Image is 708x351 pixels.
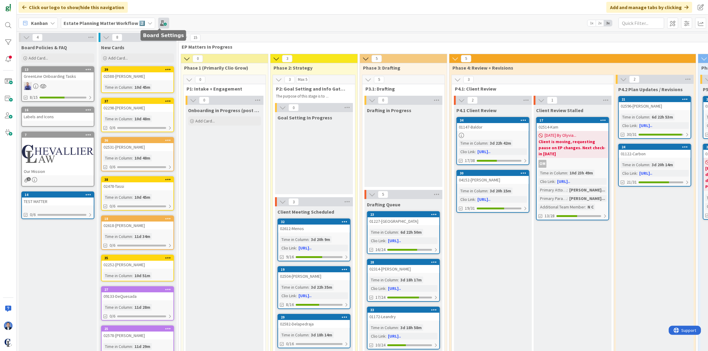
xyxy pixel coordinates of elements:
span: : [567,187,568,193]
div: 01122-Carbon [619,150,691,158]
a: [URL].. [298,245,312,251]
span: 3 [463,76,474,83]
span: Onboarding in Progress (post consult) [188,107,261,113]
span: 1 [27,177,31,181]
span: 0/6 [30,212,36,218]
span: Client Meeting Scheduled [277,209,334,215]
a: 13GreenLine Onboarding TasksJG8/15 [21,66,94,102]
div: 36 [104,138,173,143]
span: : [649,114,650,120]
div: Time in Column [103,115,132,122]
a: 14TEST MATTER0/6 [21,191,94,219]
span: : [398,229,399,236]
span: : [567,195,568,202]
span: Goal Setting In Progress [277,115,332,121]
div: 10d 48m [133,155,152,161]
a: 2301227-[GEOGRAPHIC_DATA]Time in Column:6d 22h 50mClio Link:[URL]..16/24 [367,211,440,254]
span: Phase 1 (Primarily Clio Grow) [184,65,260,71]
div: Click our logo to show/hide this navigation [19,2,128,13]
input: Quick Filter... [619,18,664,29]
span: 5 [461,55,471,62]
a: 3301172-LeandryTime in Column:3d 18h 58mClio Link:[URL]..10/24 [367,307,440,349]
div: 2802314-[PERSON_NAME] [368,260,439,273]
div: 32 [278,219,350,225]
span: : [132,304,133,311]
img: JG [24,82,32,90]
a: [URL].. [298,293,312,298]
div: 02252-[PERSON_NAME] [102,261,173,269]
span: 0/6 [110,125,115,131]
span: 4 [32,34,43,41]
div: Time in Column [621,161,649,168]
div: Clio Link [459,196,475,203]
span: : [637,170,638,177]
div: Clio Link [369,237,385,244]
span: : [309,236,309,243]
a: 1802618-[PERSON_NAME]Time in Column:11d 34m0/6 [101,215,174,250]
span: 8 [112,34,122,41]
b: Client is moving, requesting pause on EP changes. Next check-in [DATE] [539,139,607,157]
div: 39 [104,67,173,72]
div: 10d 23h 49m [568,170,595,176]
div: Primary Attorney [539,187,567,193]
div: 2102596-[PERSON_NAME] [619,97,691,110]
div: Clio Link [280,292,296,299]
span: 5 [378,191,388,198]
span: 2 [467,97,478,104]
div: 04152-[PERSON_NAME] [457,176,529,184]
a: 3902588-[PERSON_NAME]Time in Column:10d 45m [101,66,174,93]
div: 3301172-Leandry [368,307,439,321]
div: 2502578-[PERSON_NAME] [102,326,173,339]
div: 30 [460,171,529,175]
span: 21/31 [627,179,637,185]
div: Time in Column [369,229,398,236]
span: : [649,161,650,168]
div: 1702514-Kam [537,118,609,131]
div: 10d 45m [133,84,152,91]
div: 30 [457,170,529,176]
div: Time in Column [103,155,132,161]
span: : [398,324,399,331]
span: 0 [193,55,203,62]
span: 2x [596,20,604,26]
a: [URL].. [388,333,401,339]
div: Additional Team Member [539,204,585,210]
div: 24 [622,145,691,149]
a: 3401147-BaldorTime in Column:3d 22h 42mClio Link:[URL]..17/38 [456,117,529,165]
div: 02582-Delapedraja [278,320,350,328]
span: 2 [629,76,640,83]
span: : [385,333,386,339]
div: 10d 45m [133,194,152,201]
a: 3802478-TassiTime in Column:10d 45m0/6 [101,176,174,211]
div: 25 [104,327,173,331]
div: 16Labels and Icons [22,107,94,121]
div: 3502252-[PERSON_NAME] [102,255,173,269]
div: 36 [102,138,173,143]
span: P3.1: Drafting [365,86,437,92]
div: 02578-[PERSON_NAME] [102,332,173,339]
div: 13 [22,67,94,72]
span: : [309,284,309,291]
a: 3502252-[PERSON_NAME]Time in Column:10d 51m [101,255,174,281]
div: 14 [25,193,94,197]
div: 3401147-Baldor [457,118,529,131]
a: 1702514-Kam[DATE] By Olyvia...Client is moving, requesting pause on EP changes. Next check-in [DA... [536,117,609,220]
div: 32 [281,220,350,224]
div: 21 [622,97,691,102]
div: TEST MATTER [22,198,94,205]
div: 16 [25,108,94,112]
div: 3702298-[PERSON_NAME] [102,98,173,112]
a: 3004152-[PERSON_NAME]Time in Column:3d 20h 15mClio Link:[URL]..19/31 [456,170,529,213]
div: 3902588-[PERSON_NAME] [102,67,173,80]
div: 38 [104,177,173,182]
div: 27 [104,287,173,292]
div: 39 [102,67,173,72]
div: 6d 22h 50m [399,229,423,236]
a: [URL].. [639,170,652,176]
span: 0 [378,97,388,104]
div: 3d 22h 42m [488,140,513,146]
span: 17/24 [375,294,385,301]
div: Time in Column [459,188,487,194]
span: : [385,237,386,244]
span: : [309,332,309,338]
